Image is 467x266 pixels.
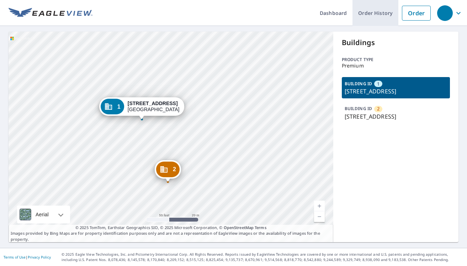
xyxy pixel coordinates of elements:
a: OpenStreetMap [224,225,254,230]
p: | [4,255,51,259]
span: © 2025 TomTom, Earthstar Geographics SIO, © 2025 Microsoft Corporation, © [75,225,266,231]
strong: [STREET_ADDRESS] [128,101,178,106]
p: Buildings [342,37,450,48]
a: Current Level 19, Zoom In [314,201,325,211]
span: 2 [173,167,176,172]
span: 1 [117,104,121,109]
p: © 2025 Eagle View Technologies, Inc. and Pictometry International Corp. All Rights Reserved. Repo... [62,252,463,262]
p: Images provided by Bing Maps are for property identification purposes only and are not a represen... [9,225,333,243]
a: Order [402,6,431,21]
a: Terms [255,225,266,230]
p: Product type [342,56,450,63]
a: Current Level 19, Zoom Out [314,211,325,222]
p: BUILDING ID [345,81,372,87]
span: 2 [377,105,380,112]
div: Dropped pin, building 1, Commercial property, 1465 S Lakeshore Dr Lake Junaluska, NC 28745 [99,97,185,119]
p: BUILDING ID [345,105,372,112]
a: Privacy Policy [28,255,51,260]
p: Premium [342,63,450,69]
div: [GEOGRAPHIC_DATA] [128,101,180,113]
p: [STREET_ADDRESS] [345,87,447,96]
div: Aerial [17,206,70,223]
span: 1 [377,81,380,87]
div: Dropped pin, building 2, Commercial property, 1465 S Lakeshore Dr Lake Junaluska, NC 28745 [155,160,181,182]
p: [STREET_ADDRESS] [345,112,447,121]
a: Terms of Use [4,255,26,260]
img: EV Logo [9,8,92,18]
div: Aerial [33,206,51,223]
